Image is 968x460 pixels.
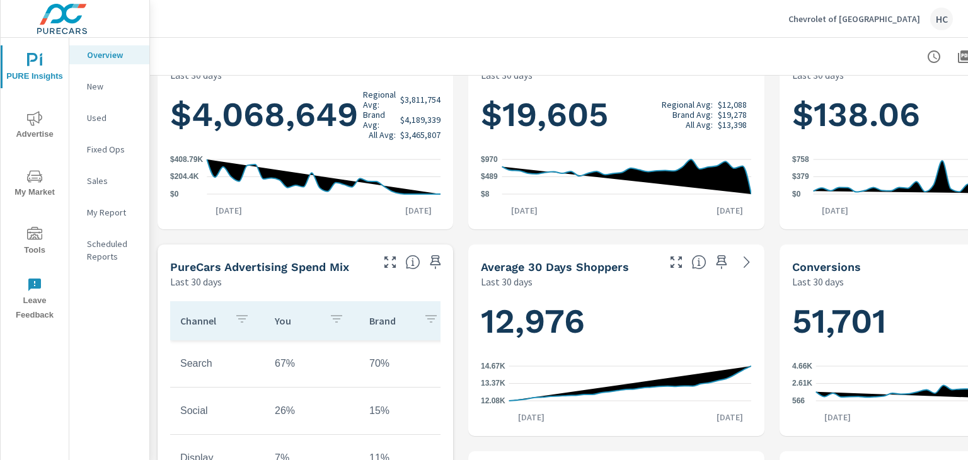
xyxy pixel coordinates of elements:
p: $13,398 [718,120,747,130]
p: $19,278 [718,110,747,120]
span: Advertise [4,111,65,142]
text: 12.08K [481,396,505,405]
h5: PureCars Advertising Spend Mix [170,260,349,273]
p: $12,088 [718,100,747,110]
p: Last 30 days [170,274,222,289]
div: Overview [69,45,149,64]
text: $379 [792,173,809,181]
span: My Market [4,169,65,200]
text: 2.61K [792,379,812,388]
td: Search [170,348,265,379]
span: I don't like something [62,210,161,222]
div: Used [69,108,149,127]
td: 67% [265,348,359,379]
div: HC [930,8,953,30]
p: [DATE] [207,204,251,217]
td: 26% [265,395,359,427]
td: 15% [359,395,454,427]
div: Scheduled Reports [69,234,149,266]
text: 566 [792,396,805,405]
span: Leave Feedback [4,277,65,323]
p: Channel [180,314,224,327]
div: My Report [69,203,149,222]
p: Regional Avg: [662,100,713,110]
p: $3,465,807 [400,130,441,140]
p: Last 30 days [481,274,533,289]
a: Contact us. [120,92,166,103]
p: [DATE] [509,411,553,423]
p: Scheduled Reports [87,238,139,263]
td: 70% [359,348,454,379]
p: You [275,314,319,327]
p: Regional Avg: [363,89,396,110]
text: 13.37K [481,379,505,388]
text: 4.66K [792,362,812,371]
button: Make Fullscreen [666,252,686,272]
h1: $4,068,649 [170,89,446,140]
h5: Average 30 Days Shoppers [481,260,629,273]
text: $970 [481,155,498,164]
span: PURE Insights [4,53,65,84]
p: [DATE] [502,204,546,217]
p: New [87,80,139,93]
p: Brand Avg: [672,110,713,120]
p: Brand Avg: [363,110,396,130]
span: Need Help? [73,92,120,103]
text: $489 [481,173,498,181]
button: Make Fullscreen [380,252,400,272]
div: Sales [69,171,149,190]
p: $4,189,339 [400,115,441,125]
p: [DATE] [815,411,860,423]
a: See more details in report [737,252,757,272]
text: $408.79K [170,155,203,164]
p: $3,811,754 [400,95,441,105]
div: Fixed Ops [69,140,149,159]
text: $8 [481,190,490,198]
text: $204.4K [170,173,199,181]
p: [DATE] [708,411,752,423]
span: Something's not working [62,242,176,254]
h5: Conversions [792,260,861,273]
p: [DATE] [813,204,857,217]
p: Chevrolet of [GEOGRAPHIC_DATA] [788,13,920,25]
span: Save this to your personalized report [712,252,732,272]
h1: 12,976 [481,300,751,343]
text: $0 [170,190,179,198]
span: This table looks at how you compare to the amount of budget you spend per channel as opposed to y... [405,255,420,270]
p: All Avg: [369,130,396,140]
text: $758 [792,155,809,164]
span: A rolling 30 day total of daily Shoppers on the dealership website, averaged over the selected da... [691,255,706,270]
p: Used [87,112,139,124]
text: 14.67K [481,362,505,371]
p: Fixed Ops [87,143,139,156]
span: Tools [4,227,65,258]
p: All Avg: [686,120,713,130]
p: Last 30 days [792,274,844,289]
p: Sales [87,175,139,187]
span: WHAT KIND OF FEEDBACK DO YOU HAVE? [33,146,207,156]
span: I like something [62,179,136,191]
span:  [103,20,136,53]
span: Save this to your personalized report [425,252,446,272]
text: $0 [792,190,801,198]
div: New [69,77,149,96]
p: My Report [87,206,139,219]
td: Social [170,395,265,427]
h1: $19,605 [481,93,751,136]
span: Help us improve Pure Insights [43,72,196,86]
div: nav menu [1,38,69,328]
p: [DATE] [708,204,752,217]
p: [DATE] [396,204,441,217]
p: Brand [369,314,413,327]
p: Overview [87,49,139,61]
